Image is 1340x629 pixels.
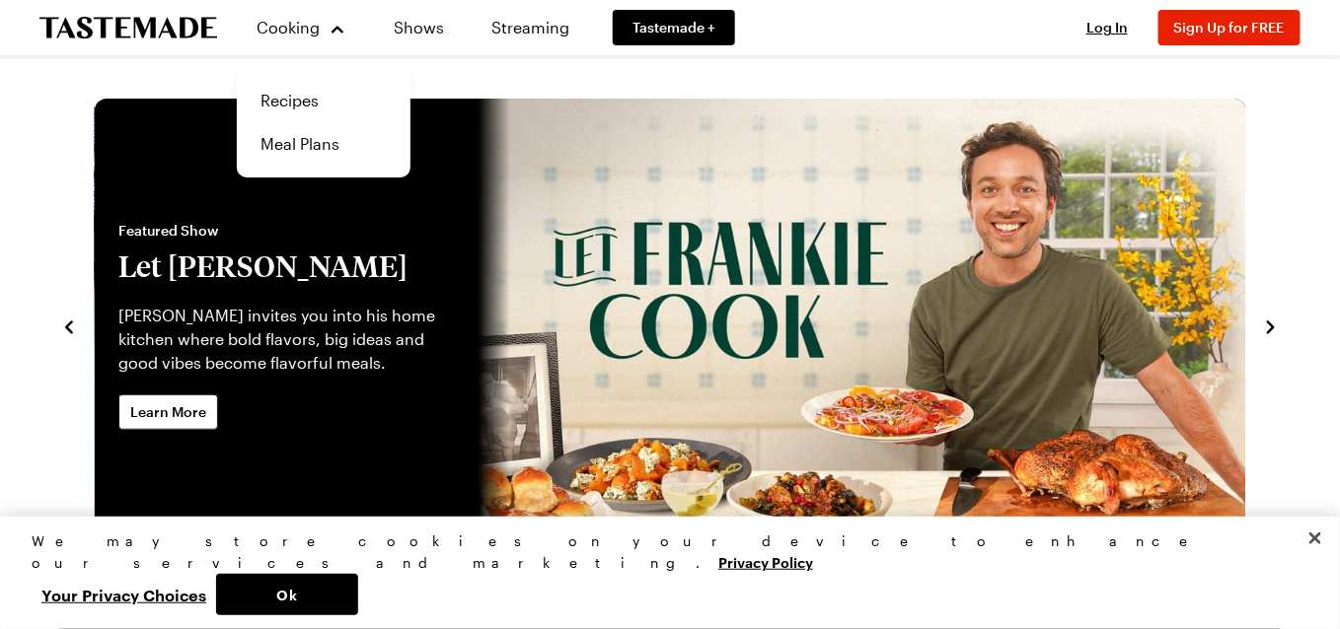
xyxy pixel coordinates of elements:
[118,221,455,241] span: Featured Show
[95,99,1246,552] div: 2 / 6
[1294,517,1337,560] button: Close
[249,122,399,166] a: Meal Plans
[32,530,1292,574] div: We may store cookies on your device to enhance our services and marketing.
[118,394,218,430] a: Learn More
[1261,314,1281,337] button: navigate to next item
[130,402,206,422] span: Learn More
[118,248,455,284] h2: Let [PERSON_NAME]
[216,574,358,615] button: Ok
[718,552,813,571] a: More information about your privacy, opens in a new tab
[1158,10,1301,45] button: Sign Up for FREE
[59,314,79,337] button: navigate to previous item
[1068,18,1147,37] button: Log In
[258,18,321,36] span: Cooking
[613,10,735,45] a: Tastemade +
[118,304,455,375] p: [PERSON_NAME] invites you into his home kitchen where bold flavors, big ideas and good vibes beco...
[249,79,399,122] a: Recipes
[237,67,410,177] div: Cooking
[1086,19,1128,35] span: Log In
[32,530,1292,615] div: Privacy
[633,18,715,37] span: Tastemade +
[32,574,216,615] button: Your Privacy Choices
[257,4,346,51] button: Cooking
[39,17,217,39] a: To Tastemade Home Page
[1174,19,1285,35] span: Sign Up for FREE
